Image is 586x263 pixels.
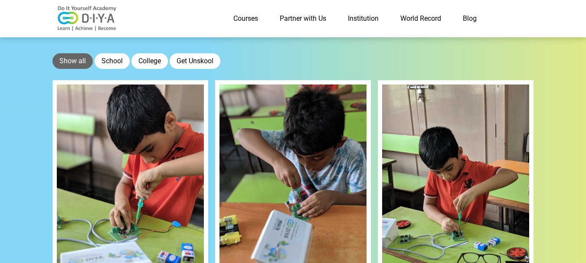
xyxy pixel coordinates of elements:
button: Get Unskool [170,53,220,69]
button: Show all [52,53,93,69]
a: Institution [337,10,390,27]
a: Contact Us [488,10,534,27]
a: Blog [452,10,488,27]
button: School [95,53,130,69]
a: World Record [390,10,452,27]
button: College [131,53,168,69]
a: Partner with Us [269,10,337,27]
a: Courses [223,10,269,27]
img: logo-v2.png [52,6,122,32]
